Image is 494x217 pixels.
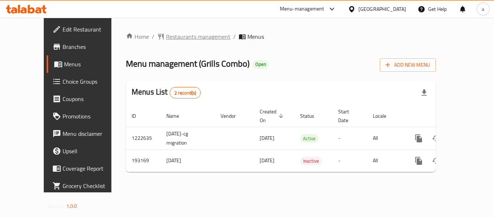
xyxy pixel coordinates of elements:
[260,133,274,143] span: [DATE]
[358,5,406,13] div: [GEOGRAPHIC_DATA]
[386,60,430,70] span: Add New Menu
[63,129,120,138] span: Menu disclaimer
[247,32,264,41] span: Menus
[63,95,120,103] span: Coupons
[300,157,322,165] span: Inactive
[161,150,215,172] td: [DATE]
[63,112,120,121] span: Promotions
[47,90,126,108] a: Coupons
[482,5,484,13] span: a
[416,84,433,101] div: Export file
[427,152,445,170] button: Change Status
[332,150,367,172] td: -
[300,157,322,165] div: Inactive
[126,127,161,150] td: 1222635
[332,127,367,150] td: -
[233,32,236,41] li: /
[47,160,126,177] a: Coverage Report
[410,152,427,170] button: more
[66,201,77,211] span: 1.0.0
[157,32,230,41] a: Restaurants management
[252,60,269,69] div: Open
[300,134,319,143] span: Active
[170,87,201,99] div: Total records count
[126,55,250,72] span: Menu management ( Grills Combo )
[367,127,404,150] td: All
[152,32,154,41] li: /
[132,112,145,120] span: ID
[260,156,274,165] span: [DATE]
[63,147,120,155] span: Upsell
[47,142,126,160] a: Upsell
[126,32,436,41] nav: breadcrumb
[126,32,149,41] a: Home
[64,60,120,68] span: Menus
[63,181,120,190] span: Grocery Checklist
[63,25,120,34] span: Edit Restaurant
[410,130,427,147] button: more
[47,177,126,195] a: Grocery Checklist
[170,89,201,96] span: 2 record(s)
[300,112,324,120] span: Status
[63,164,120,173] span: Coverage Report
[47,38,126,55] a: Branches
[126,150,161,172] td: 193169
[47,73,126,90] a: Choice Groups
[47,201,65,211] span: Version:
[280,5,324,13] div: Menu-management
[132,87,201,99] h2: Menus List
[47,108,126,125] a: Promotions
[221,112,245,120] span: Vendor
[380,58,436,72] button: Add New Menu
[63,42,120,51] span: Branches
[427,130,445,147] button: Change Status
[367,150,404,172] td: All
[373,112,396,120] span: Locale
[404,105,485,127] th: Actions
[47,125,126,142] a: Menu disclaimer
[126,105,485,172] table: enhanced table
[166,32,230,41] span: Restaurants management
[47,21,126,38] a: Edit Restaurant
[63,77,120,86] span: Choice Groups
[338,107,358,125] span: Start Date
[252,61,269,67] span: Open
[260,107,286,125] span: Created On
[161,127,215,150] td: [DATE]-cg migration
[47,55,126,73] a: Menus
[166,112,188,120] span: Name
